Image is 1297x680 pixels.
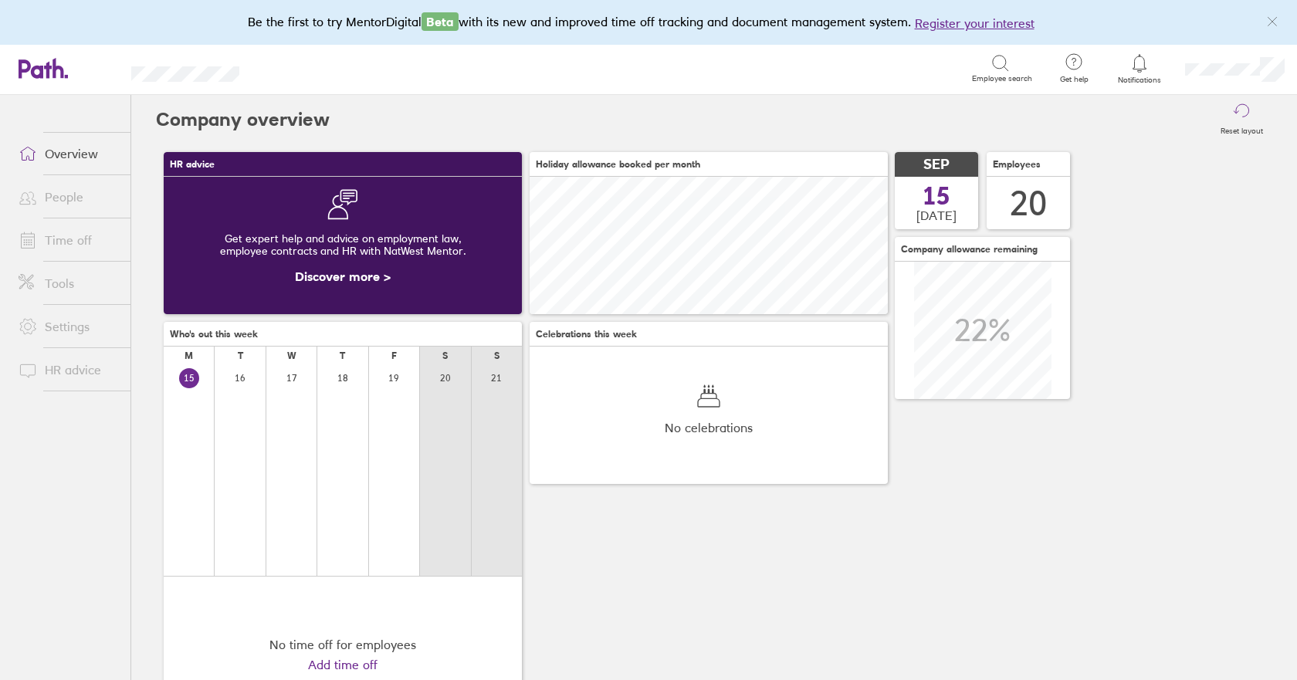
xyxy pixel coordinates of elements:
a: Time off [6,225,130,255]
span: Employee search [972,74,1032,83]
div: M [185,350,193,361]
div: W [287,350,296,361]
span: Beta [422,12,459,31]
div: Search [281,61,320,75]
label: Reset layout [1211,122,1272,136]
div: Be the first to try MentorDigital with its new and improved time off tracking and document manage... [248,12,1050,32]
span: Who's out this week [170,329,258,340]
div: T [238,350,243,361]
a: Tools [6,268,130,299]
a: Settings [6,311,130,342]
div: Get expert help and advice on employment law, employee contracts and HR with NatWest Mentor. [176,220,510,269]
div: 20 [1010,184,1047,223]
span: Employees [993,159,1041,170]
span: Get help [1049,75,1099,84]
span: [DATE] [916,208,957,222]
span: Notifications [1115,76,1165,85]
div: S [494,350,499,361]
span: Company allowance remaining [901,244,1038,255]
span: Celebrations this week [536,329,637,340]
span: SEP [923,157,950,173]
button: Register your interest [915,14,1035,32]
span: Holiday allowance booked per month [536,159,700,170]
a: People [6,181,130,212]
a: Add time off [308,658,378,672]
span: 15 [923,184,950,208]
button: Reset layout [1211,95,1272,144]
div: S [442,350,448,361]
h2: Company overview [156,95,330,144]
span: HR advice [170,159,215,170]
a: Discover more > [295,269,391,284]
a: Overview [6,138,130,169]
div: F [391,350,397,361]
span: No celebrations [665,421,753,435]
div: No time off for employees [269,638,416,651]
a: Notifications [1115,52,1165,85]
a: HR advice [6,354,130,385]
div: T [340,350,345,361]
